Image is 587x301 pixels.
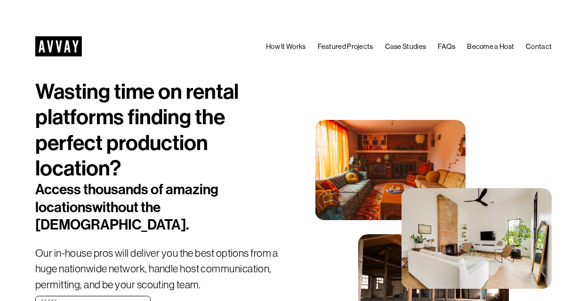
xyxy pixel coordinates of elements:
[35,246,294,293] p: Our in-house pros will deliver you the best options from a huge nationwide network, handle host c...
[35,181,250,234] h2: Access thousands of amazing locations
[318,40,373,53] a: Featured Projects
[385,40,426,53] a: Case Studies
[438,40,455,53] a: FAQs
[526,40,552,53] a: Contact
[35,79,294,181] h1: Wasting time on rental platforms finding the perfect production location?
[35,36,82,56] img: AVVAY - The First Nationwide Location Scouting Co.
[35,199,189,234] span: without the [DEMOGRAPHIC_DATA].
[266,40,306,53] a: How It Works
[467,40,514,53] a: Become a Host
